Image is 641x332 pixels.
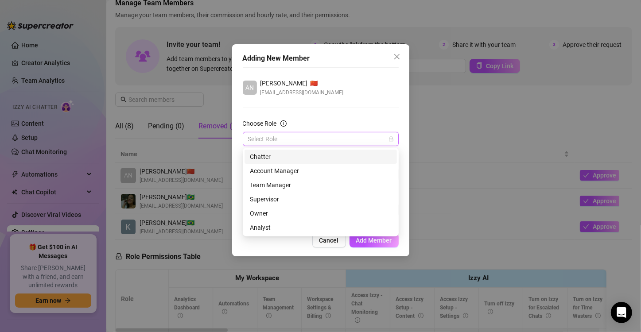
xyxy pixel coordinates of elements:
[245,150,397,164] div: Chatter
[250,208,392,218] div: Owner
[393,53,400,60] span: close
[260,78,308,88] span: [PERSON_NAME]
[350,233,399,247] button: Add Member
[356,237,392,244] span: Add Member
[388,136,394,142] span: lock
[245,192,397,206] div: Supervisor
[243,119,277,128] div: Choose Role
[390,53,404,60] span: Close
[245,164,397,178] div: Account Manager
[250,166,392,176] div: Account Manager
[260,78,344,88] div: 🇨🇳
[611,302,632,323] div: Open Intercom Messenger
[319,237,339,244] span: Cancel
[250,152,392,162] div: Chatter
[280,120,287,127] span: info-circle
[245,83,254,93] span: AN
[245,220,397,235] div: Analyst
[260,88,344,97] span: [EMAIL_ADDRESS][DOMAIN_NAME]
[312,233,346,247] button: Cancel
[250,180,392,190] div: Team Manager
[245,178,397,192] div: Team Manager
[250,223,392,232] div: Analyst
[245,206,397,220] div: Owner
[243,53,399,64] div: Adding New Member
[250,194,392,204] div: Supervisor
[390,50,404,64] button: Close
